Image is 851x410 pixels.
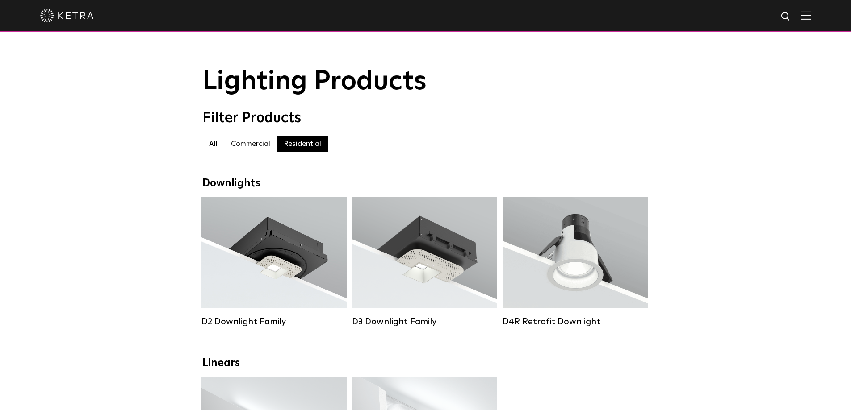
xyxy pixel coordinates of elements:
[780,11,792,22] img: search icon
[503,197,648,327] a: D4R Retrofit Downlight Lumen Output:800Colors:White / BlackBeam Angles:15° / 25° / 40° / 60°Watta...
[202,357,649,370] div: Linears
[201,316,347,327] div: D2 Downlight Family
[277,136,328,152] label: Residential
[202,110,649,127] div: Filter Products
[503,316,648,327] div: D4R Retrofit Downlight
[224,136,277,152] label: Commercial
[352,316,497,327] div: D3 Downlight Family
[801,11,811,20] img: Hamburger%20Nav.svg
[352,197,497,327] a: D3 Downlight Family Lumen Output:700 / 900 / 1100Colors:White / Black / Silver / Bronze / Paintab...
[202,177,649,190] div: Downlights
[201,197,347,327] a: D2 Downlight Family Lumen Output:1200Colors:White / Black / Gloss Black / Silver / Bronze / Silve...
[202,68,427,95] span: Lighting Products
[202,136,224,152] label: All
[40,9,94,22] img: ketra-logo-2019-white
